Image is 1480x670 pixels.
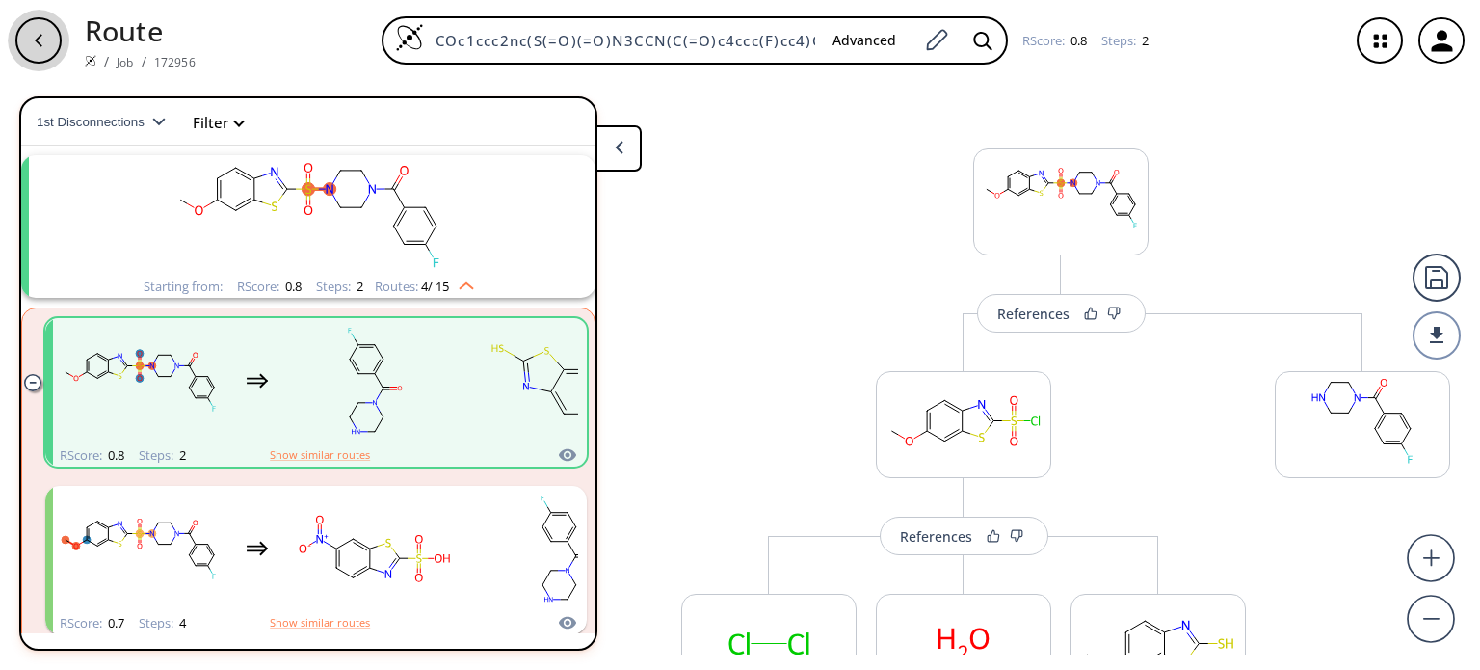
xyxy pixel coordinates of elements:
[270,446,370,464] button: Show similar routes
[316,281,363,293] div: Steps :
[1276,372,1449,470] svg: O=C(c1ccc(F)cc1)N1CCNCC1
[104,51,109,71] li: /
[282,278,302,295] span: 0.8
[176,614,186,631] span: 4
[481,489,654,609] svg: O=C(c1ccc(F)cc1)N1CCNCC1
[877,372,1050,470] svg: COc1ccc2nc(S(=O)(=O)Cl)sc2c1
[449,275,474,290] img: Up
[60,617,124,630] div: RScore :
[139,449,186,462] div: Steps :
[900,530,972,543] div: References
[424,31,817,50] input: Enter SMILES
[60,449,124,462] div: RScore :
[237,281,302,293] div: RScore :
[85,10,196,51] p: Route
[37,99,181,146] button: 1st Disconnections
[1068,32,1087,49] span: 0.8
[375,281,474,293] div: Routes:
[817,23,912,59] button: Advanced
[481,321,654,442] svg: COc1ccc2nc(S)sc2c1
[977,294,1146,333] button: References
[154,54,196,70] a: 172956
[288,489,462,609] svg: O=[N+]([O-])c1ccc2nc(S(=O)(=O)O)sc2c1
[354,278,363,295] span: 2
[117,54,133,70] a: Job
[181,116,243,130] button: Filter
[139,617,186,630] div: Steps :
[105,614,124,631] span: 0.7
[1139,32,1149,49] span: 2
[142,51,146,71] li: /
[974,149,1148,248] svg: COc1ccc2nc(S(=O)(=O)N3CCN(C(=O)c4ccc(F)cc4)CC3)sc2c1
[1022,35,1087,47] div: RScore :
[105,446,124,464] span: 0.8
[176,446,186,464] span: 2
[85,55,96,67] img: Spaya logo
[53,489,226,609] svg: COc1ccc2nc(S(=O)(=O)N3CCN(C(=O)c4ccc(F)cc4)CC3)sc2c1
[37,115,152,129] span: 1st Disconnections
[395,23,424,52] img: Logo Spaya
[270,614,370,631] button: Show similar routes
[1101,35,1149,47] div: Steps :
[53,321,226,442] svg: COc1ccc2nc(S(=O)(=O)N3CCN(C(=O)c4ccc(F)cc4)CC3)sc2c1
[144,281,223,293] div: Starting from:
[880,517,1048,555] button: References
[997,308,1070,320] div: References
[58,155,559,276] svg: COc1ccc2nc(S(=O)(=O)N3CCN(C(=O)c4ccc(F)cc4)CC3)sc2c1
[288,321,462,442] svg: O=C(c1ccc(F)cc1)N1CCNCC1
[421,281,449,293] span: 4 / 15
